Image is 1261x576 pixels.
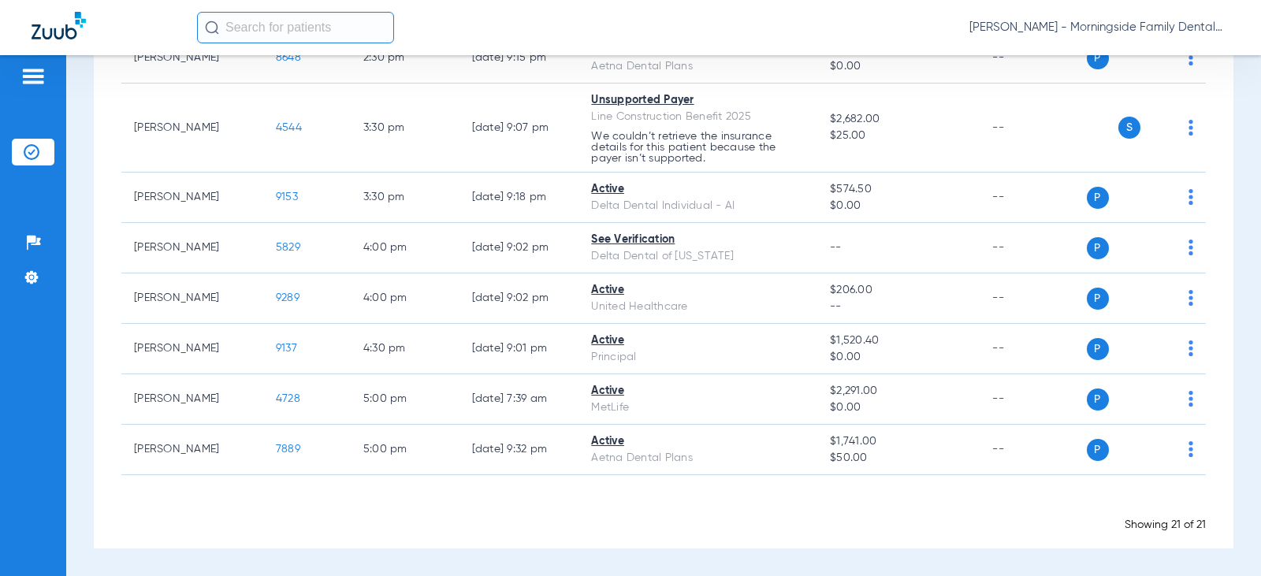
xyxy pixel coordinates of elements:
td: 3:30 PM [351,173,459,223]
img: hamburger-icon [20,67,46,86]
td: [DATE] 9:15 PM [459,33,579,84]
span: $0.00 [830,198,967,214]
div: Active [591,433,805,450]
span: P [1087,288,1109,310]
td: [PERSON_NAME] [121,324,263,374]
td: 5:00 PM [351,425,459,475]
td: [PERSON_NAME] [121,374,263,425]
span: 8648 [276,52,301,63]
span: -- [830,242,842,253]
img: Search Icon [205,20,219,35]
img: group-dot-blue.svg [1188,340,1193,356]
img: group-dot-blue.svg [1188,391,1193,407]
span: P [1087,388,1109,411]
div: Delta Dental Individual - AI [591,198,805,214]
span: P [1087,439,1109,461]
span: P [1087,237,1109,259]
span: $0.00 [830,349,967,366]
img: group-dot-blue.svg [1188,441,1193,457]
div: Principal [591,349,805,366]
td: [PERSON_NAME] [121,84,263,173]
td: 4:00 PM [351,223,459,273]
img: Zuub Logo [32,12,86,39]
input: Search for patients [197,12,394,43]
span: $1,520.40 [830,333,967,349]
td: 5:00 PM [351,374,459,425]
div: Aetna Dental Plans [591,450,805,466]
div: MetLife [591,399,805,416]
td: [DATE] 9:18 PM [459,173,579,223]
div: Unsupported Payer [591,92,805,109]
td: [PERSON_NAME] [121,173,263,223]
div: Active [591,383,805,399]
td: [PERSON_NAME] [121,425,263,475]
span: 9289 [276,292,299,303]
td: 4:30 PM [351,324,459,374]
td: [PERSON_NAME] [121,223,263,273]
img: group-dot-blue.svg [1188,290,1193,306]
span: P [1087,47,1109,69]
img: group-dot-blue.svg [1188,120,1193,136]
span: $1,741.00 [830,433,967,450]
span: 9153 [276,191,298,203]
td: -- [980,374,1086,425]
p: We couldn’t retrieve the insurance details for this patient because the payer isn’t supported. [591,131,805,164]
span: P [1087,338,1109,360]
div: Delta Dental of [US_STATE] [591,248,805,265]
img: group-dot-blue.svg [1188,189,1193,205]
span: $574.50 [830,181,967,198]
span: S [1118,117,1140,139]
span: 9137 [276,343,297,354]
span: $2,291.00 [830,383,967,399]
img: group-dot-blue.svg [1188,240,1193,255]
span: $0.00 [830,399,967,416]
span: [PERSON_NAME] - Morningside Family Dental [969,20,1229,35]
td: [DATE] 9:32 PM [459,425,579,475]
div: See Verification [591,232,805,248]
td: 4:00 PM [351,273,459,324]
td: [PERSON_NAME] [121,33,263,84]
span: -- [830,299,967,315]
td: [DATE] 7:39 AM [459,374,579,425]
td: [DATE] 9:07 PM [459,84,579,173]
td: -- [980,84,1086,173]
td: 3:30 PM [351,84,459,173]
div: Active [591,181,805,198]
td: [DATE] 9:02 PM [459,223,579,273]
span: 7889 [276,444,300,455]
td: [DATE] 9:01 PM [459,324,579,374]
td: -- [980,425,1086,475]
img: group-dot-blue.svg [1188,50,1193,65]
div: Active [591,333,805,349]
span: 5829 [276,242,300,253]
td: -- [980,33,1086,84]
td: [PERSON_NAME] [121,273,263,324]
td: -- [980,324,1086,374]
td: -- [980,273,1086,324]
div: Aetna Dental Plans [591,58,805,75]
td: -- [980,173,1086,223]
div: Line Construction Benefit 2025 [591,109,805,125]
td: -- [980,223,1086,273]
td: [DATE] 9:02 PM [459,273,579,324]
span: 4544 [276,122,302,133]
span: Showing 21 of 21 [1125,519,1206,530]
span: $206.00 [830,282,967,299]
div: United Healthcare [591,299,805,315]
span: $2,682.00 [830,111,967,128]
div: Active [591,282,805,299]
span: P [1087,187,1109,209]
td: 2:30 PM [351,33,459,84]
span: $0.00 [830,58,967,75]
span: $50.00 [830,450,967,466]
span: 4728 [276,393,300,404]
span: $25.00 [830,128,967,144]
